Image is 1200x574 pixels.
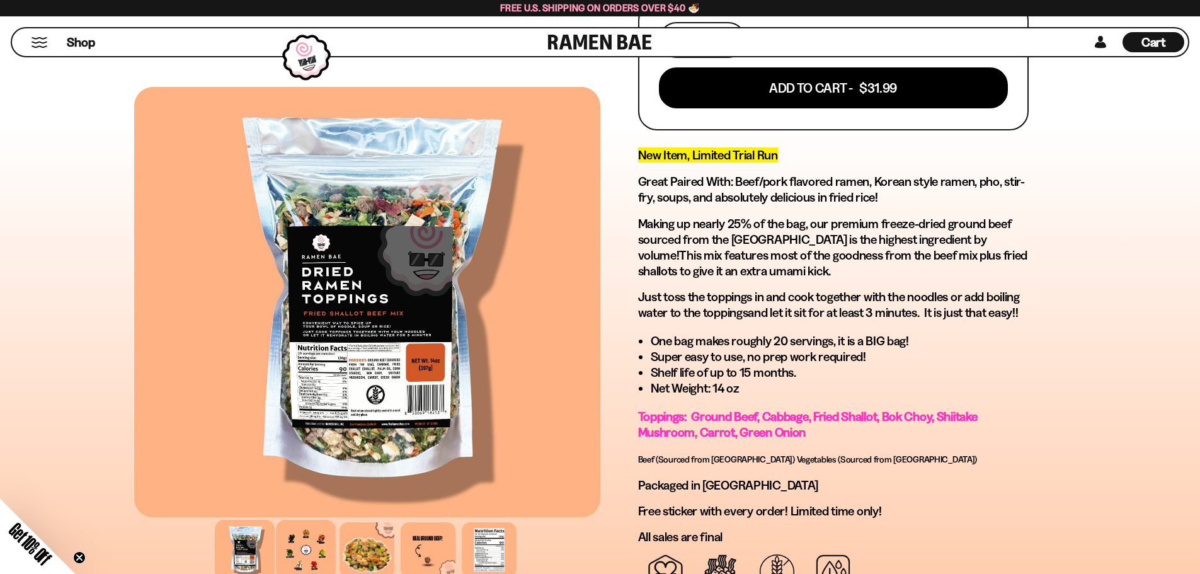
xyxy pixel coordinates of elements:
li: Net Weight: 14 oz [651,381,1029,396]
span: Free sticker with every order! Limited time only! [638,503,882,519]
button: Close teaser [73,551,86,564]
a: Shop [67,32,95,52]
p: Just and let it sit for at least 3 minutes. It is just that easy!! [638,289,1029,321]
li: One bag makes roughly 20 servings, it is a BIG bag! [651,333,1029,349]
li: Super easy to use, no prep work required! [651,349,1029,365]
button: Mobile Menu Trigger [31,37,48,48]
span: This mix features most of the goodness from the beef mix plus fried shallots to give it an extra ... [638,248,1028,278]
span: Shop [67,34,95,51]
span: Cart [1141,35,1166,50]
span: Get 10% Off [6,519,55,568]
div: Cart [1123,28,1184,56]
h2: Great Paired With: Beef/pork flavored ramen, Korean style ramen, pho, stir-fry, soups, and absolu... [638,174,1029,205]
li: Shelf life of up to 15 months. [651,365,1029,381]
span: Toppings: Ground Beef, Cabbage, Fried Shallot, Bok Choy, Shiitake Mushroom, Carrot, Green Onion [638,409,978,440]
p: Making up nearly 25% of the bag, our premium freeze-dried ground beef sourced from the [GEOGRAPHI... [638,216,1029,279]
p: Packaged in [GEOGRAPHIC_DATA] [638,478,1029,493]
span: Free U.S. Shipping on Orders over $40 🍜 [500,2,700,14]
span: toss the toppings in and cook together with the noodles or add boiling water to the toppings [638,289,1020,320]
p: All sales are final [638,529,1029,545]
button: Add To Cart - $31.99 [659,67,1008,108]
span: New Item, Limited Trial Run [638,147,778,163]
span: Beef (Sourced from [GEOGRAPHIC_DATA]) Vegetables (Sourced from [GEOGRAPHIC_DATA]) [638,454,978,465]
